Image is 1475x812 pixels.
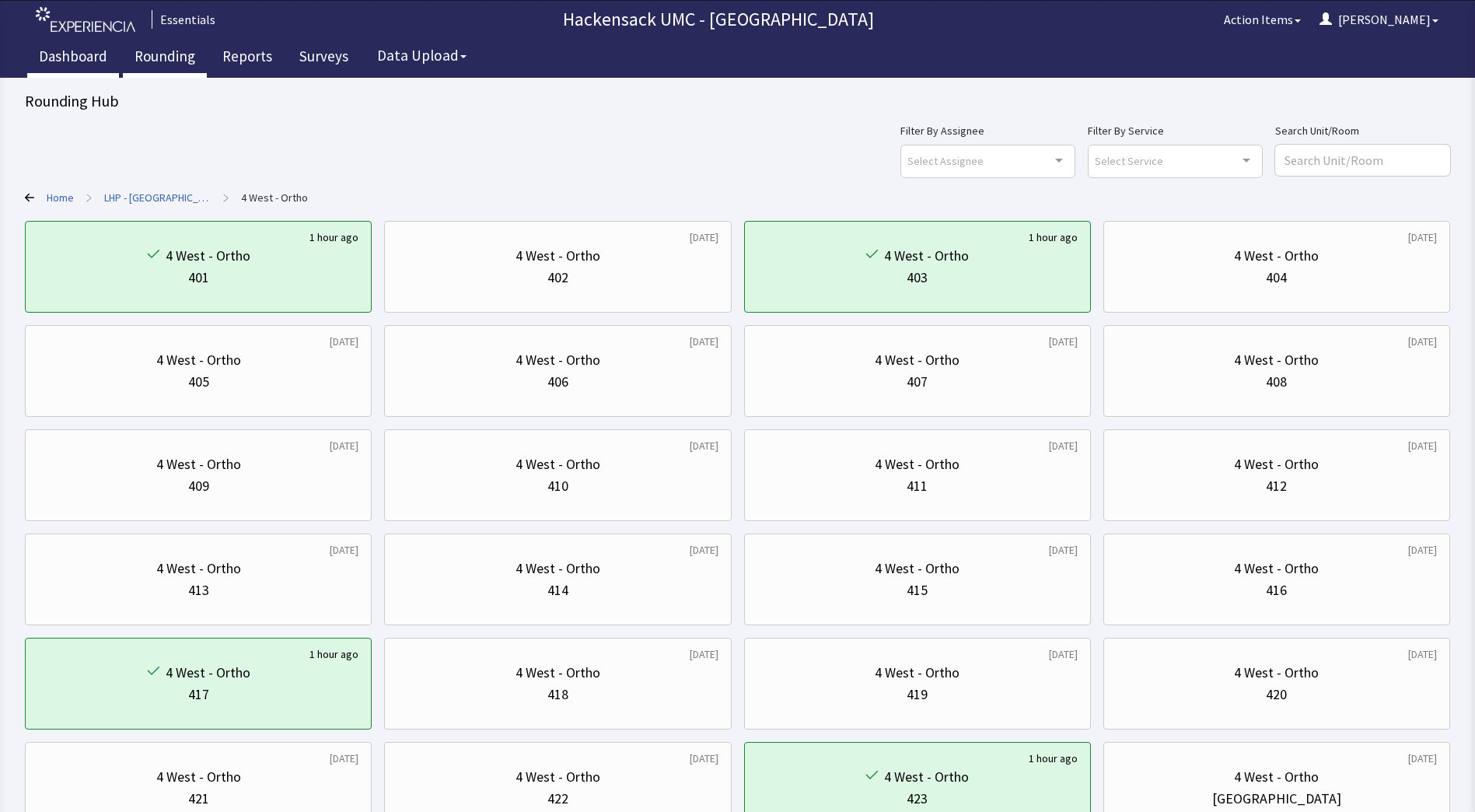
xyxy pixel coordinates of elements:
[516,558,600,579] div: 4 West - Ortho
[1275,145,1450,176] input: Search Unit/Room
[1234,662,1319,684] div: 4 West - Ortho
[1275,121,1450,140] label: Search Unit/Room
[1408,438,1437,453] div: [DATE]
[547,684,568,705] div: 418
[907,267,928,289] div: 403
[907,788,928,810] div: 423
[547,371,568,393] div: 406
[47,190,74,205] a: Home
[222,7,1215,32] p: Hackensack UMC - [GEOGRAPHIC_DATA]
[156,453,241,475] div: 4 West - Ortho
[36,7,135,33] img: experiencia_logo.png
[1029,751,1078,766] div: 1 hour ago
[907,475,928,497] div: 411
[330,334,358,349] div: [DATE]
[1266,684,1287,705] div: 420
[1408,751,1437,766] div: [DATE]
[547,579,568,601] div: 414
[309,646,358,662] div: 1 hour ago
[309,229,358,245] div: 1 hour ago
[188,788,209,810] div: 421
[330,751,358,766] div: [DATE]
[907,684,928,705] div: 419
[156,766,241,788] div: 4 West - Ortho
[27,39,119,78] a: Dashboard
[104,190,211,205] a: LHP - Pascack Valley
[1266,579,1287,601] div: 416
[241,190,308,205] a: 4 West - Ortho
[188,684,209,705] div: 417
[547,267,568,289] div: 402
[907,371,928,393] div: 407
[1266,267,1287,289] div: 404
[368,41,476,70] button: Data Upload
[1310,4,1448,35] button: [PERSON_NAME]
[1408,542,1437,558] div: [DATE]
[1234,558,1319,579] div: 4 West - Ortho
[900,121,1075,140] label: Filter By Assignee
[690,542,718,558] div: [DATE]
[1029,229,1078,245] div: 1 hour ago
[1095,152,1163,170] span: Select Service
[1215,4,1310,35] button: Action Items
[1408,229,1437,245] div: [DATE]
[1234,349,1319,371] div: 4 West - Ortho
[1408,334,1437,349] div: [DATE]
[1049,542,1078,558] div: [DATE]
[330,542,358,558] div: [DATE]
[166,245,250,267] div: 4 West - Ortho
[690,229,718,245] div: [DATE]
[690,751,718,766] div: [DATE]
[516,349,600,371] div: 4 West - Ortho
[330,438,358,453] div: [DATE]
[1234,766,1319,788] div: 4 West - Ortho
[166,662,250,684] div: 4 West - Ortho
[25,90,1450,112] div: Rounding Hub
[1049,334,1078,349] div: [DATE]
[1234,245,1319,267] div: 4 West - Ortho
[288,39,360,78] a: Surveys
[1049,438,1078,453] div: [DATE]
[223,182,229,213] span: >
[907,152,984,170] span: Select Assignee
[1266,475,1287,497] div: 412
[1234,453,1319,475] div: 4 West - Ortho
[516,766,600,788] div: 4 West - Ortho
[156,558,241,579] div: 4 West - Ortho
[188,475,209,497] div: 409
[86,182,92,213] span: >
[884,245,969,267] div: 4 West - Ortho
[516,453,600,475] div: 4 West - Ortho
[875,558,959,579] div: 4 West - Ortho
[211,39,284,78] a: Reports
[123,39,207,78] a: Rounding
[1088,121,1263,140] label: Filter By Service
[188,267,209,289] div: 401
[907,579,928,601] div: 415
[188,579,209,601] div: 413
[884,766,969,788] div: 4 West - Ortho
[516,245,600,267] div: 4 West - Ortho
[1212,788,1341,810] div: [GEOGRAPHIC_DATA]
[1266,371,1287,393] div: 408
[875,349,959,371] div: 4 West - Ortho
[1049,646,1078,662] div: [DATE]
[875,662,959,684] div: 4 West - Ortho
[875,453,959,475] div: 4 West - Ortho
[152,10,215,29] div: Essentials
[1408,646,1437,662] div: [DATE]
[690,646,718,662] div: [DATE]
[156,349,241,371] div: 4 West - Ortho
[516,662,600,684] div: 4 West - Ortho
[547,475,568,497] div: 410
[690,334,718,349] div: [DATE]
[547,788,568,810] div: 422
[690,438,718,453] div: [DATE]
[188,371,209,393] div: 405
